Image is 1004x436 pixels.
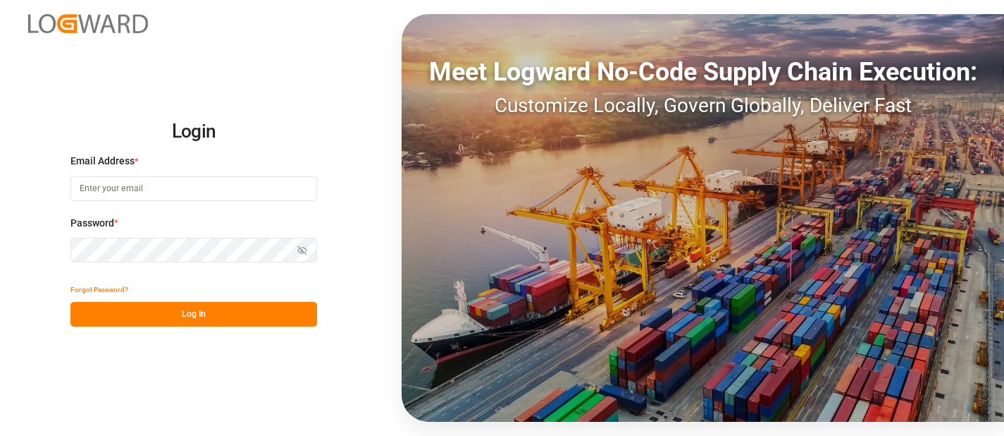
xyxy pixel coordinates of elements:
[402,91,1004,121] div: Customize Locally, Govern Globally, Deliver Fast
[70,302,317,327] button: Log In
[70,154,135,169] span: Email Address
[70,176,317,201] input: Enter your email
[402,53,1004,91] div: Meet Logward No-Code Supply Chain Execution:
[28,14,148,33] img: Logward_new_orange.png
[70,216,114,231] span: Password
[70,277,128,302] button: Forgot Password?
[70,109,317,155] h2: Login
